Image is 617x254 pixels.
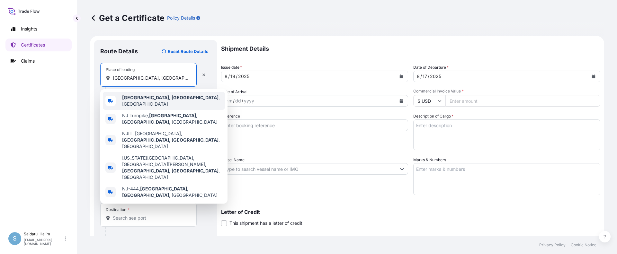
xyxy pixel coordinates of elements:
div: month, [224,97,233,105]
div: Destination [106,207,130,212]
p: Cookie Notice [571,242,596,248]
b: [GEOGRAPHIC_DATA], [GEOGRAPHIC_DATA] [122,95,219,100]
p: Certificates [21,42,45,48]
span: Commercial Invoice Value [413,89,600,94]
div: / [228,73,230,80]
div: / [428,73,429,80]
div: / [420,73,422,80]
div: / [236,73,237,80]
span: Date of Departure [413,64,449,71]
b: [GEOGRAPHIC_DATA], [GEOGRAPHIC_DATA] [122,113,198,125]
div: day, [422,73,428,80]
div: / [233,97,235,105]
button: Calendar [396,96,407,106]
p: Saidatul Halim [24,232,64,237]
span: NJ Turnpike, , [GEOGRAPHIC_DATA] [122,112,222,125]
p: Get a Certificate [90,13,165,23]
button: Calendar [588,71,599,82]
p: Route Details [100,48,138,55]
span: , [GEOGRAPHIC_DATA] [122,94,222,107]
button: Calendar [396,71,407,82]
div: month, [416,73,420,80]
p: Insights [21,26,37,32]
span: S [13,235,17,242]
input: Enter booking reference [221,119,408,131]
div: year, [237,73,250,80]
b: [GEOGRAPHIC_DATA], [GEOGRAPHIC_DATA] [122,137,219,143]
div: year, [243,97,255,105]
span: Issue date [221,64,242,71]
b: [GEOGRAPHIC_DATA], [GEOGRAPHIC_DATA] [122,168,219,173]
span: [US_STATE][GEOGRAPHIC_DATA], [GEOGRAPHIC_DATA][PERSON_NAME], , [GEOGRAPHIC_DATA] [122,155,222,180]
div: Place of loading [106,67,135,72]
div: year, [429,73,442,80]
input: Place of loading [113,75,189,81]
p: [EMAIL_ADDRESS][DOMAIN_NAME] [24,238,64,246]
label: Marks & Numbers [413,157,446,163]
label: Description of Cargo [413,113,453,119]
div: Show suggestions [100,89,228,204]
p: Policy Details [167,15,195,21]
span: This shipment has a letter of credit [229,220,302,226]
div: day, [235,97,242,105]
p: Reset Route Details [168,48,208,55]
p: Letter of Credit [221,209,600,215]
label: Vessel Name [221,157,245,163]
p: Shipment Details [221,40,600,58]
button: Show suggestions [396,163,408,175]
input: Type to search vessel name or IMO [221,163,396,175]
p: Claims [21,58,35,64]
input: Enter amount [445,95,600,107]
div: day, [230,73,236,80]
p: Privacy Policy [539,242,566,248]
label: Reference [221,113,240,119]
span: NJ-444, , [GEOGRAPHIC_DATA] [122,186,222,198]
div: / [242,97,243,105]
div: month, [224,73,228,80]
input: Destination [113,215,189,221]
b: [GEOGRAPHIC_DATA], [GEOGRAPHIC_DATA] [122,186,189,198]
span: Date of Arrival [221,89,247,95]
span: NJIT, [GEOGRAPHIC_DATA], , [GEOGRAPHIC_DATA] [122,130,222,150]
